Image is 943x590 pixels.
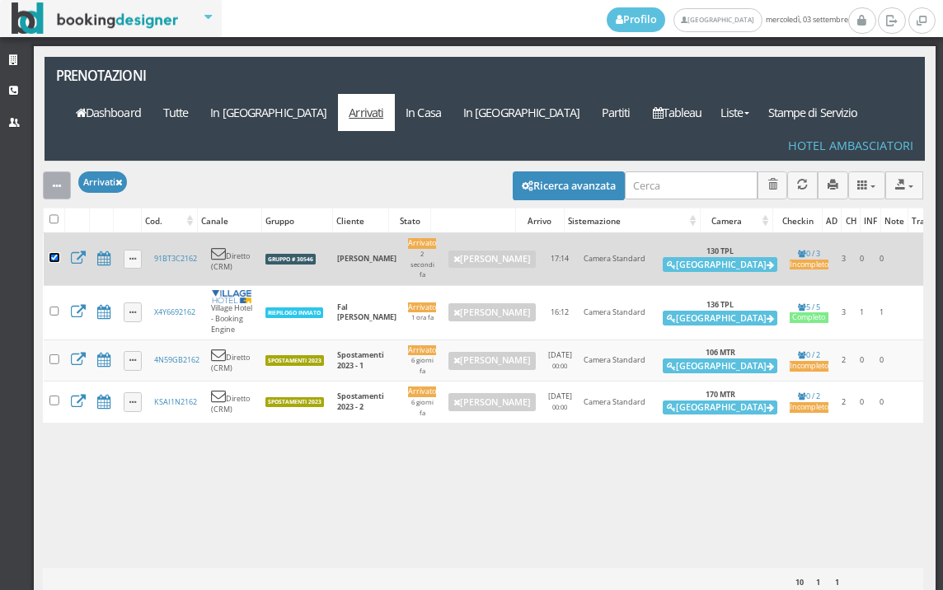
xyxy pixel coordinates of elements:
[853,285,871,340] td: 1
[448,251,537,269] a: [PERSON_NAME]
[790,361,828,372] div: Incompleto
[152,94,199,131] a: Tutte
[78,171,128,192] button: Arrivati
[154,307,195,317] a: X4Y6692162
[448,393,537,411] a: [PERSON_NAME]
[199,94,338,131] a: In [GEOGRAPHIC_DATA]
[154,396,197,407] a: KSAI1N2162
[790,302,828,324] a: 5 / 5Completo
[578,233,657,285] td: Camera Standard
[542,340,578,382] td: [DATE]
[871,340,892,382] td: 0
[795,577,804,588] b: 10
[408,345,436,356] div: Arrivato
[625,171,758,199] input: Cerca
[787,171,818,199] button: Aggiorna
[337,349,384,371] b: Spostamenti 2023 - 1
[706,389,735,400] b: 170 MTR
[663,311,777,325] button: [GEOGRAPHIC_DATA]
[542,285,578,340] td: 16:12
[205,382,259,423] td: Diretto (CRM)
[411,356,434,375] small: 6 giorni fa
[205,340,259,382] td: Diretto (CRM)
[337,302,396,323] b: Fal [PERSON_NAME]
[578,382,657,423] td: Camera Standard
[408,386,436,397] div: Arrivato
[411,398,434,417] small: 6 giorni fa
[408,238,436,249] div: Arrivato
[706,347,735,358] b: 106 MTR
[853,382,871,423] td: 0
[198,209,261,232] div: Canale
[154,354,199,365] a: 4N59GB2162
[265,354,326,365] a: SPOSTAMENTI 2023
[142,209,197,232] div: Cod.
[590,94,641,131] a: Partiti
[389,209,430,232] div: Stato
[834,382,853,423] td: 2
[663,400,777,415] button: [GEOGRAPHIC_DATA]
[265,307,325,317] a: RIEPILOGO INVIATO
[823,209,841,232] div: AD
[333,209,388,232] div: Cliente
[45,57,215,94] a: Prenotazioni
[64,94,152,131] a: Dashboard
[12,2,179,35] img: BookingDesigner.com
[211,290,252,303] img: c1bf4543417a11ec8a5106403f595ea8.png
[853,233,871,285] td: 0
[552,403,567,411] small: 00:00
[885,171,923,199] button: Export
[663,358,777,373] button: [GEOGRAPHIC_DATA]
[790,349,828,372] a: 0 / 2Incompleto
[706,299,734,310] b: 136 TPL
[205,285,259,340] td: Village Hotel - Booking Engine
[834,285,853,340] td: 3
[408,302,436,313] div: Arrivato
[516,209,564,232] div: Arrivo
[871,285,892,340] td: 1
[268,357,321,364] b: SPOSTAMENTI 2023
[790,260,828,270] div: Incompleto
[205,233,259,285] td: Diretto (CRM)
[552,362,567,370] small: 00:00
[834,233,853,285] td: 3
[268,255,313,263] b: Gruppo # 30546
[395,94,453,131] a: In Casa
[842,209,860,232] div: CH
[265,396,326,406] a: SPOSTAMENTI 2023
[578,340,657,382] td: Camera Standard
[881,209,908,232] div: Note
[790,391,828,413] a: 0 / 2Incompleto
[713,94,757,131] a: Liste
[641,94,713,131] a: Tableau
[338,94,395,131] a: Arrivati
[565,209,700,232] div: Sistemazione
[542,382,578,423] td: [DATE]
[607,7,848,32] span: mercoledì, 03 settembre
[853,340,871,382] td: 0
[265,253,317,264] a: Gruppo # 30546
[871,382,892,423] td: 0
[701,209,772,232] div: Camera
[452,94,590,131] a: In [GEOGRAPHIC_DATA]
[268,309,321,316] b: RIEPILOGO INVIATO
[513,171,625,199] button: Ricerca avanzata
[706,246,734,256] b: 130 TPL
[337,253,396,264] b: [PERSON_NAME]
[816,577,820,588] b: 1
[607,7,666,32] a: Profilo
[673,8,762,32] a: [GEOGRAPHIC_DATA]
[448,352,537,370] a: [PERSON_NAME]
[448,303,537,321] a: [PERSON_NAME]
[835,577,839,588] b: 1
[154,253,197,264] a: 91BT3C2162
[788,138,913,152] h4: Hotel Ambasciatori
[411,250,434,279] small: 2 secondi fa
[790,248,828,270] a: 0 / 3Incompleto
[578,285,657,340] td: Camera Standard
[542,233,578,285] td: 17:14
[790,312,828,323] div: Completo
[871,233,892,285] td: 0
[663,257,777,272] button: [GEOGRAPHIC_DATA]
[861,209,880,232] div: INF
